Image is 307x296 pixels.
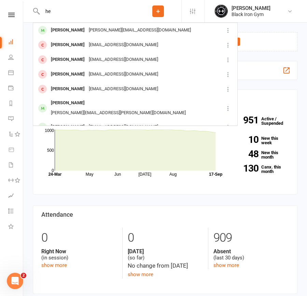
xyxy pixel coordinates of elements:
[87,40,160,50] div: [EMAIL_ADDRESS][DOMAIN_NAME]
[235,135,259,144] strong: 10
[128,228,203,248] div: 0
[235,150,289,159] a: 48New this month
[235,116,259,125] strong: 951
[235,164,259,173] strong: 130
[213,248,289,255] strong: Absent
[87,69,160,79] div: [EMAIL_ADDRESS][DOMAIN_NAME]
[8,96,24,112] a: Reports
[213,228,289,248] div: 909
[49,40,87,50] div: [PERSON_NAME]
[41,248,117,255] strong: Right Now
[8,219,24,235] a: What's New
[232,5,270,11] div: [PERSON_NAME]
[128,248,203,261] div: (so far)
[87,25,193,35] div: [PERSON_NAME][EMAIL_ADDRESS][DOMAIN_NAME]
[49,25,87,35] div: [PERSON_NAME]
[235,136,289,145] a: 10New this week
[231,111,294,131] a: 951Active / Suspended
[235,165,289,174] a: 130Canx. this month
[8,189,24,204] a: Assessments
[41,211,289,218] h3: Attendance
[8,35,24,50] a: Dashboard
[87,122,160,132] div: [EMAIL_ADDRESS][DOMAIN_NAME]
[40,6,135,16] input: Search...
[213,248,289,261] div: (last 30 days)
[49,108,188,118] div: [PERSON_NAME][EMAIL_ADDRESS][PERSON_NAME][DOMAIN_NAME]
[49,122,87,132] div: [PERSON_NAME]
[87,55,160,65] div: [EMAIL_ADDRESS][DOMAIN_NAME]
[8,81,24,96] a: Payments
[49,55,87,65] div: [PERSON_NAME]
[214,4,228,18] img: thumb_image1623296242.png
[21,273,26,278] span: 2
[41,262,67,268] a: show more
[87,84,160,94] div: [EMAIL_ADDRESS][DOMAIN_NAME]
[235,149,259,159] strong: 48
[49,69,87,79] div: [PERSON_NAME]
[49,98,87,108] div: [PERSON_NAME]
[8,143,24,158] a: Product Sales
[7,273,23,289] iframe: Intercom live chat
[128,271,153,278] a: show more
[41,248,117,261] div: (in session)
[41,228,117,248] div: 0
[8,66,24,81] a: Calendar
[232,11,270,17] div: Black Iron Gym
[8,50,24,66] a: People
[128,261,203,270] div: No change from [DATE]
[213,262,239,268] a: show more
[49,84,87,94] div: [PERSON_NAME]
[128,248,203,255] strong: [DATE]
